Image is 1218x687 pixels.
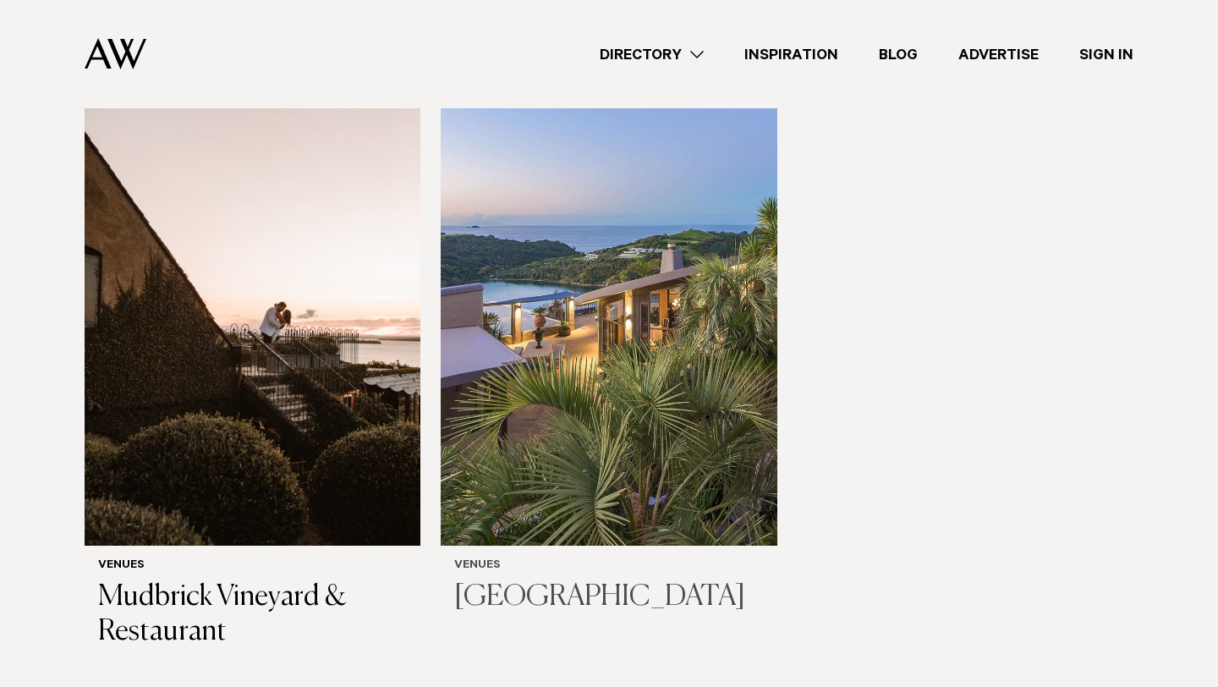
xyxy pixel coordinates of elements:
[85,95,420,662] a: Auckland Weddings Venues | Mudbrick Vineyard & Restaurant Venues Mudbrick Vineyard & Restaurant
[579,43,724,66] a: Directory
[454,580,763,615] h3: [GEOGRAPHIC_DATA]
[454,559,763,574] h6: Venues
[98,580,407,650] h3: Mudbrick Vineyard & Restaurant
[938,43,1059,66] a: Advertise
[441,95,776,546] img: Exterior view of Delamore Lodge on Waiheke Island
[1059,43,1154,66] a: Sign In
[85,38,146,69] img: Auckland Weddings Logo
[859,43,938,66] a: Blog
[724,43,859,66] a: Inspiration
[441,95,776,629] a: Exterior view of Delamore Lodge on Waiheke Island Venues [GEOGRAPHIC_DATA]
[98,559,407,574] h6: Venues
[85,95,420,546] img: Auckland Weddings Venues | Mudbrick Vineyard & Restaurant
